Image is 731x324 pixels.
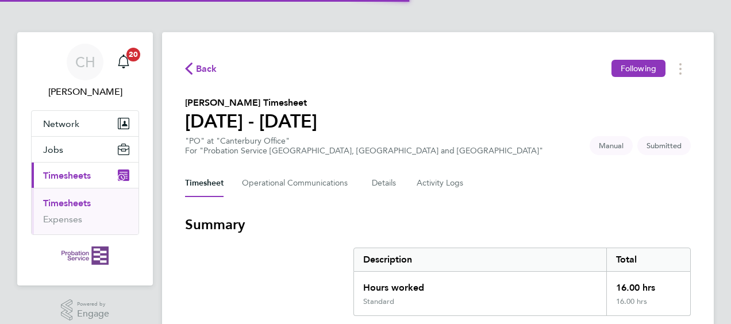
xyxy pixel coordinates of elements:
[185,215,691,234] h3: Summary
[606,248,690,271] div: Total
[606,272,690,297] div: 16.00 hrs
[354,272,606,297] div: Hours worked
[31,44,139,99] a: CH[PERSON_NAME]
[32,188,138,234] div: Timesheets
[75,55,95,70] span: CH
[590,136,633,155] span: This timesheet was manually created.
[31,85,139,99] span: Craig Heskett
[61,246,108,265] img: probationservice-logo-retina.png
[363,297,394,306] div: Standard
[77,309,109,319] span: Engage
[196,62,217,76] span: Back
[112,44,135,80] a: 20
[353,248,691,316] div: Summary
[43,170,91,181] span: Timesheets
[670,60,691,78] button: Timesheets Menu
[611,60,665,77] button: Following
[61,299,110,321] a: Powered byEngage
[185,96,317,110] h2: [PERSON_NAME] Timesheet
[126,48,140,61] span: 20
[32,111,138,136] button: Network
[185,169,224,197] button: Timesheet
[606,297,690,315] div: 16.00 hrs
[372,169,398,197] button: Details
[77,299,109,309] span: Powered by
[43,214,82,225] a: Expenses
[185,136,543,156] div: "PO" at "Canterbury Office"
[185,61,217,76] button: Back
[32,163,138,188] button: Timesheets
[185,110,317,133] h1: [DATE] - [DATE]
[43,118,79,129] span: Network
[43,198,91,209] a: Timesheets
[32,137,138,162] button: Jobs
[31,246,139,265] a: Go to home page
[637,136,691,155] span: This timesheet is Submitted.
[417,169,465,197] button: Activity Logs
[43,144,63,155] span: Jobs
[17,32,153,286] nav: Main navigation
[621,63,656,74] span: Following
[354,248,606,271] div: Description
[185,146,543,156] div: For "Probation Service [GEOGRAPHIC_DATA], [GEOGRAPHIC_DATA] and [GEOGRAPHIC_DATA]"
[242,169,353,197] button: Operational Communications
